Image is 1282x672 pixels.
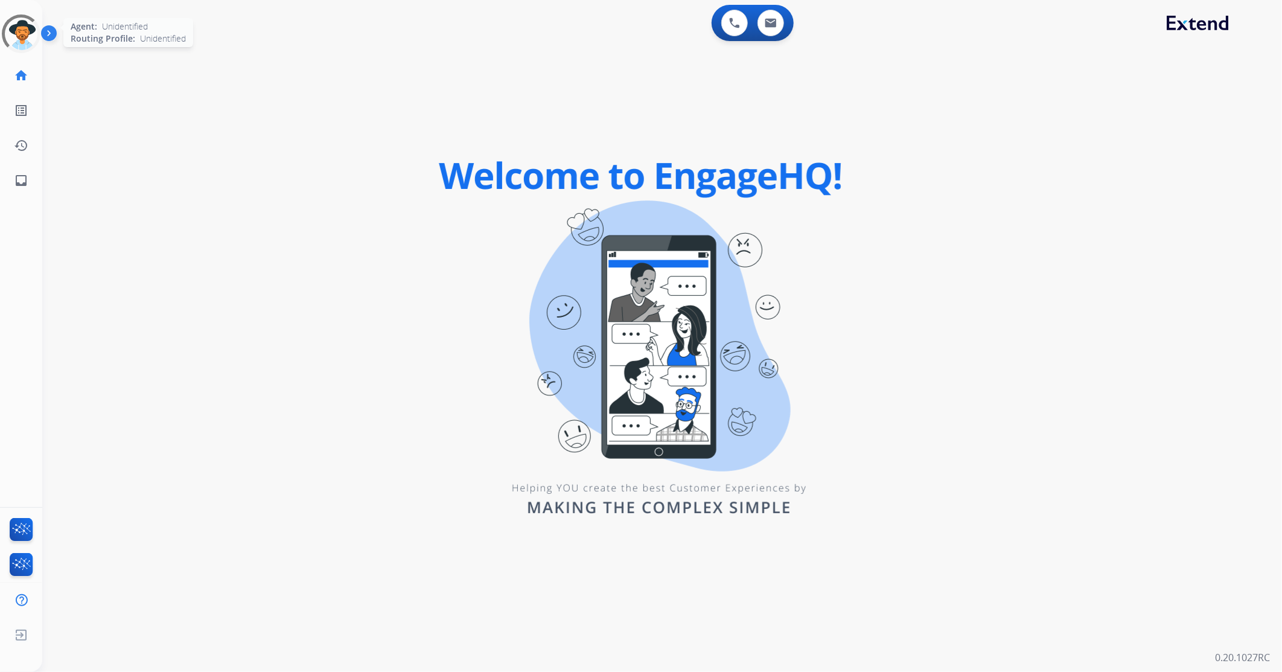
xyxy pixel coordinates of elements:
span: Unidentified [102,21,148,33]
mat-icon: history [14,138,28,153]
p: 0.20.1027RC [1215,650,1270,665]
span: Unidentified [140,33,186,45]
mat-icon: inbox [14,173,28,188]
span: Agent: [71,21,97,33]
span: Routing Profile: [71,33,135,45]
mat-icon: list_alt [14,103,28,118]
mat-icon: home [14,68,28,83]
